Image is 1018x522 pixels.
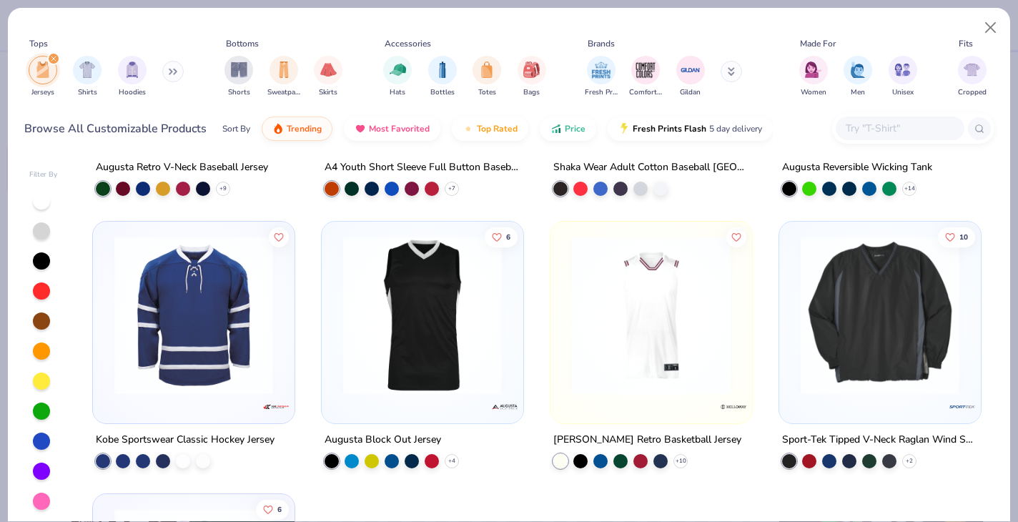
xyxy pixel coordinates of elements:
[73,56,102,98] button: filter button
[782,430,978,448] div: Sport-Tek Tipped V-Neck Raglan Wind Shirt
[228,87,250,98] span: Shorts
[336,236,509,395] img: e86c928a-dc4f-4a50-b882-2b3473525440
[553,159,749,177] div: Shaka Wear Adult Cotton Baseball [GEOGRAPHIC_DATA]
[553,430,741,448] div: [PERSON_NAME] Retro Basketball Jersey
[226,37,259,50] div: Bottoms
[947,392,976,420] img: Sport-Tek logo
[799,56,828,98] div: filter for Women
[390,87,405,98] span: Hats
[325,159,520,177] div: A4 Youth Short Sleeve Full Button Baseball Jersey
[906,456,913,465] span: + 2
[473,56,501,98] div: filter for Totes
[894,61,911,78] img: Unisex Image
[107,236,280,395] img: f981fc6d-4c27-4d3d-b6a3-71cbc94a1561
[618,123,630,134] img: flash.gif
[726,227,746,247] button: Like
[850,61,866,78] img: Men Image
[629,87,662,98] span: Comfort Colors
[629,56,662,98] button: filter button
[267,87,300,98] span: Sweatpants
[800,37,836,50] div: Made For
[629,56,662,98] div: filter for Comfort Colors
[257,499,290,519] button: Like
[369,123,430,134] span: Most Favorited
[782,159,932,177] div: Augusta Reversible Wicking Tank
[958,87,987,98] span: Cropped
[96,430,275,448] div: Kobe Sportswear Classic Hockey Jersey
[319,87,337,98] span: Skirts
[276,61,292,78] img: Sweatpants Image
[96,159,268,177] div: Augusta Retro V-Neck Baseball Jersey
[565,236,738,395] img: 737a84df-370b-47ba-a833-8dfeab731472
[448,184,455,193] span: + 7
[430,87,455,98] span: Bottles
[118,56,147,98] button: filter button
[675,456,686,465] span: + 10
[385,37,431,50] div: Accessories
[355,123,366,134] img: most_fav.gif
[585,56,618,98] div: filter for Fresh Prints
[490,392,519,420] img: Augusta logo
[844,56,872,98] div: filter for Men
[977,14,1004,41] button: Close
[958,56,987,98] div: filter for Cropped
[29,169,58,180] div: Filter By
[844,120,954,137] input: Try "T-Shirt"
[79,61,96,78] img: Shirts Image
[680,59,701,81] img: Gildan Image
[383,56,412,98] div: filter for Hats
[585,87,618,98] span: Fresh Prints
[477,123,518,134] span: Top Rated
[958,56,987,98] button: filter button
[588,37,615,50] div: Brands
[262,392,290,420] img: Kobe Sportswear logo
[635,59,656,81] img: Comfort Colors Image
[680,87,701,98] span: Gildan
[478,87,496,98] span: Totes
[794,236,967,395] img: b0ca8c2d-52c5-4bfb-9741-d3e66161185d
[518,56,546,98] button: filter button
[224,56,253,98] div: filter for Shorts
[383,56,412,98] button: filter button
[590,59,612,81] img: Fresh Prints Image
[540,117,596,141] button: Price
[325,430,441,448] div: Augusta Block Out Jersey
[222,122,250,135] div: Sort By
[287,123,322,134] span: Trending
[29,37,48,50] div: Tops
[224,56,253,98] button: filter button
[959,233,968,240] span: 10
[428,56,457,98] button: filter button
[473,56,501,98] button: filter button
[344,117,440,141] button: Most Favorited
[35,61,51,78] img: Jerseys Image
[428,56,457,98] div: filter for Bottles
[314,56,342,98] button: filter button
[314,56,342,98] div: filter for Skirts
[267,56,300,98] div: filter for Sweatpants
[278,506,282,513] span: 6
[485,227,518,247] button: Like
[31,87,54,98] span: Jerseys
[676,56,705,98] div: filter for Gildan
[267,56,300,98] button: filter button
[24,120,207,137] div: Browse All Customizable Products
[452,117,528,141] button: Top Rated
[124,61,140,78] img: Hoodies Image
[320,61,337,78] img: Skirts Image
[709,121,762,137] span: 5 day delivery
[801,87,826,98] span: Women
[518,56,546,98] div: filter for Bags
[435,61,450,78] img: Bottles Image
[73,56,102,98] div: filter for Shirts
[844,56,872,98] button: filter button
[390,61,406,78] img: Hats Image
[889,56,917,98] button: filter button
[959,37,973,50] div: Fits
[719,392,748,420] img: Holloway logo
[799,56,828,98] button: filter button
[633,123,706,134] span: Fresh Prints Flash
[851,87,865,98] span: Men
[118,56,147,98] div: filter for Hoodies
[904,184,914,193] span: + 14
